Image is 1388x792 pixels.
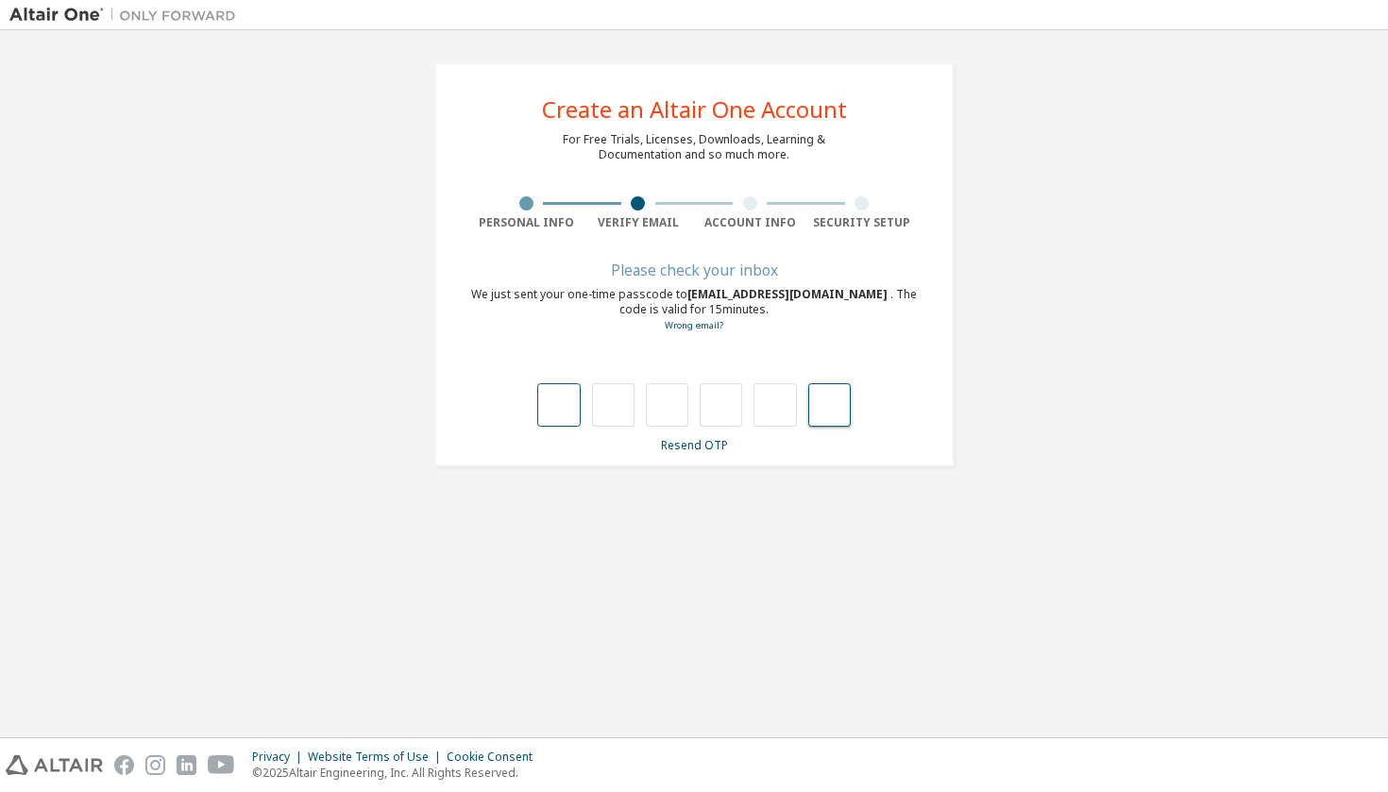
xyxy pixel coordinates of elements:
div: Website Terms of Use [308,750,447,765]
img: youtube.svg [208,755,235,775]
div: Account Info [694,215,806,230]
div: We just sent your one-time passcode to . The code is valid for 15 minutes. [470,287,918,333]
p: © 2025 Altair Engineering, Inc. All Rights Reserved. [252,765,544,781]
div: Create an Altair One Account [542,98,847,121]
div: Privacy [252,750,308,765]
div: Cookie Consent [447,750,544,765]
div: Verify Email [583,215,695,230]
img: facebook.svg [114,755,134,775]
img: Altair One [9,6,245,25]
a: Go back to the registration form [665,319,723,331]
span: [EMAIL_ADDRESS][DOMAIN_NAME] [687,286,890,302]
a: Resend OTP [661,437,728,453]
img: instagram.svg [145,755,165,775]
img: altair_logo.svg [6,755,103,775]
img: linkedin.svg [177,755,196,775]
div: Please check your inbox [470,264,918,276]
div: For Free Trials, Licenses, Downloads, Learning & Documentation and so much more. [563,132,825,162]
div: Personal Info [470,215,583,230]
div: Security Setup [806,215,919,230]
